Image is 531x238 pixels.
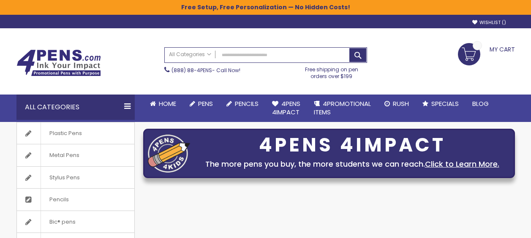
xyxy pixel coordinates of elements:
[378,95,416,113] a: Rush
[172,67,240,74] span: - Call Now!
[41,167,88,189] span: Stylus Pens
[416,95,466,113] a: Specials
[194,158,510,170] div: The more pens you buy, the more students we can reach.
[472,19,506,26] a: Wishlist
[17,167,134,189] a: Stylus Pens
[296,63,367,80] div: Free shipping on pen orders over $199
[472,99,489,108] span: Blog
[425,159,499,169] a: Click to Learn More.
[17,189,134,211] a: Pencils
[148,134,190,173] img: four_pen_logo.png
[272,99,300,116] span: 4Pens 4impact
[41,189,77,211] span: Pencils
[17,122,134,144] a: Plastic Pens
[17,211,134,233] a: Bic® pens
[235,99,259,108] span: Pencils
[466,95,496,113] a: Blog
[169,51,211,58] span: All Categories
[393,99,409,108] span: Rush
[143,95,183,113] a: Home
[165,48,215,62] a: All Categories
[16,95,135,120] div: All Categories
[314,99,371,116] span: 4PROMOTIONAL ITEMS
[16,49,101,76] img: 4Pens Custom Pens and Promotional Products
[198,99,213,108] span: Pens
[265,95,307,122] a: 4Pens4impact
[183,95,220,113] a: Pens
[159,99,176,108] span: Home
[17,144,134,166] a: Metal Pens
[172,67,212,74] a: (888) 88-4PENS
[194,136,510,154] div: 4PENS 4IMPACT
[41,211,84,233] span: Bic® pens
[307,95,378,122] a: 4PROMOTIONALITEMS
[220,95,265,113] a: Pencils
[41,122,90,144] span: Plastic Pens
[41,144,88,166] span: Metal Pens
[431,99,459,108] span: Specials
